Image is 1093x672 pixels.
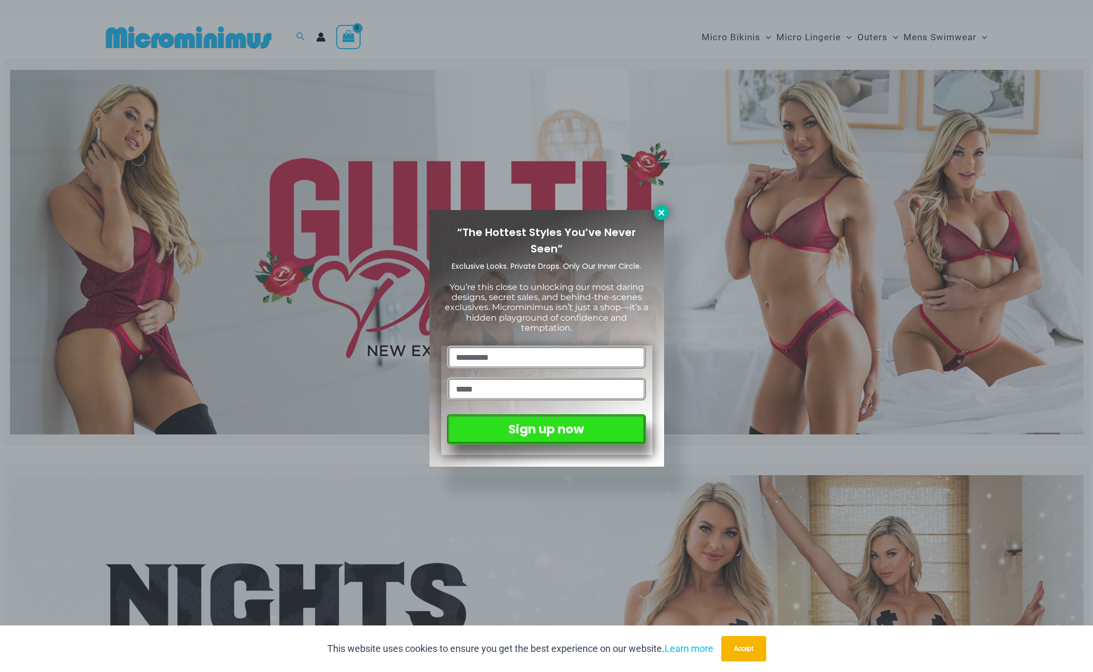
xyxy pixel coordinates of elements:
p: This website uses cookies to ensure you get the best experience on our website. [327,641,713,657]
a: Learn more [665,643,713,654]
span: “The Hottest Styles You’ve Never Seen” [457,225,636,256]
button: Close [654,205,669,220]
button: Accept [721,636,766,661]
button: Sign up now [447,414,646,444]
span: Exclusive Looks. Private Drops. Only Our Inner Circle. [452,261,641,271]
span: You’re this close to unlocking our most daring designs, secret sales, and behind-the-scenes exclu... [445,282,648,333]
